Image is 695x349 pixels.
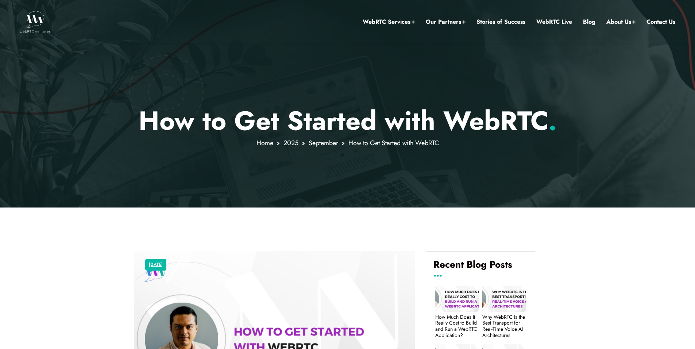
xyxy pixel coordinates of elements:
[482,314,526,338] a: Why WebRTC Is the Best Transport for Real-Time Voice AI Architectures
[309,138,338,148] a: September
[256,138,273,148] a: Home
[433,259,528,276] h4: Recent Blog Posts
[134,105,561,136] h1: How to Get Started with WebRTC
[548,102,557,140] span: .
[606,17,636,27] a: About Us
[646,17,675,27] a: Contact Us
[476,17,525,27] a: Stories of Success
[20,11,51,33] img: WebRTC.ventures
[149,260,163,269] a: [DATE]
[363,17,415,27] a: WebRTC Services
[426,17,466,27] a: Our Partners
[348,138,439,148] span: How to Get Started with WebRTC
[583,17,595,27] a: Blog
[435,314,479,338] a: How Much Does It Really Cost to Build and Run a WebRTC Application?
[536,17,572,27] a: WebRTC Live
[283,138,298,148] a: 2025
